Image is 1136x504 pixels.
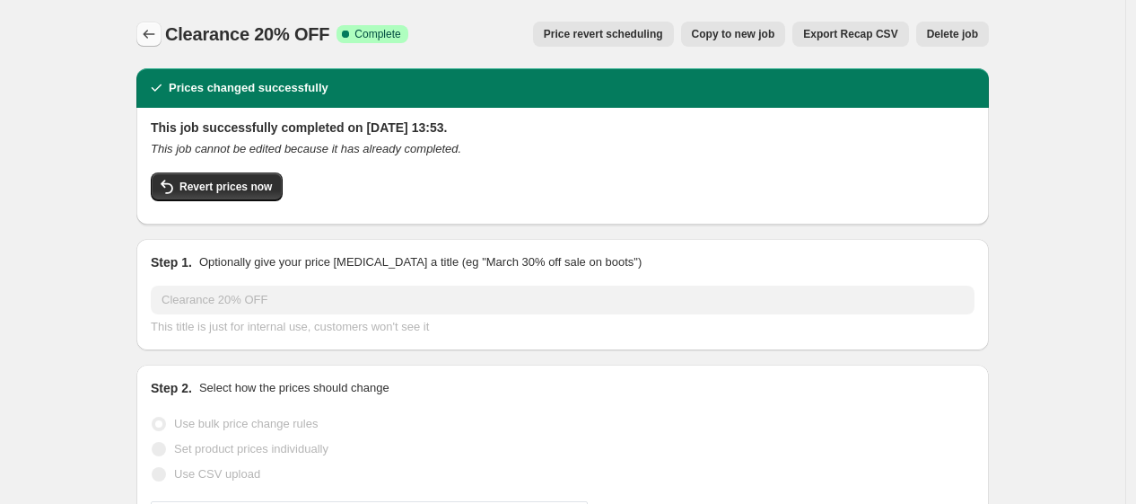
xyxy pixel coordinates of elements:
button: Price change jobs [136,22,162,47]
h2: This job successfully completed on [DATE] 13:53. [151,119,974,137]
i: This job cannot be edited because it has already completed. [151,142,461,155]
h2: Step 2. [151,379,192,397]
span: Use bulk price change rules [174,417,318,430]
span: Price revert scheduling [544,27,663,41]
button: Delete job [916,22,989,47]
button: Export Recap CSV [792,22,908,47]
span: Delete job [927,27,978,41]
h2: Prices changed successfully [169,79,328,97]
button: Price revert scheduling [533,22,674,47]
span: Set product prices individually [174,442,328,455]
span: Revert prices now [179,180,272,194]
span: Export Recap CSV [803,27,897,41]
input: 30% off holiday sale [151,286,974,314]
span: Copy to new job [692,27,775,41]
button: Copy to new job [681,22,786,47]
p: Select how the prices should change [199,379,389,397]
h2: Step 1. [151,253,192,271]
button: Revert prices now [151,172,283,201]
span: Clearance 20% OFF [165,24,329,44]
p: Optionally give your price [MEDICAL_DATA] a title (eg "March 30% off sale on boots") [199,253,642,271]
span: This title is just for internal use, customers won't see it [151,320,429,333]
span: Use CSV upload [174,467,260,481]
span: Complete [354,27,400,41]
